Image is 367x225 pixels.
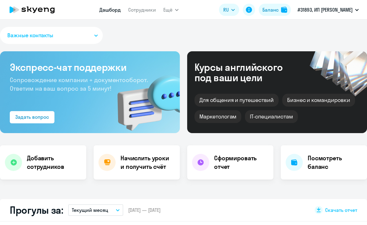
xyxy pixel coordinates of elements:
[10,61,170,73] h3: Экспресс-чат поддержки
[72,206,108,214] p: Текущий месяц
[15,113,49,121] div: Задать вопрос
[262,6,279,13] div: Баланс
[10,76,148,92] span: Сопровождение компании + документооборот. Ответим на ваш вопрос за 5 минут!
[7,31,53,39] span: Важные контакты
[68,204,123,216] button: Текущий месяц
[282,94,355,107] div: Бизнес и командировки
[195,110,241,123] div: Маркетологам
[214,154,269,171] h4: Сформировать отчет
[223,6,229,13] span: RU
[325,207,357,213] span: Скачать отчет
[163,4,179,16] button: Ещё
[195,62,299,83] div: Курсы английского под ваши цели
[163,6,172,13] span: Ещё
[245,110,298,123] div: IT-специалистам
[308,154,362,171] h4: Посмотреть баланс
[120,154,174,171] h4: Начислить уроки и получить счёт
[128,207,161,213] span: [DATE] — [DATE]
[259,4,291,16] button: Балансbalance
[195,94,279,107] div: Для общения и путешествий
[10,111,54,123] button: Задать вопрос
[99,7,121,13] a: Дашборд
[295,2,362,17] button: #31893, ИП [PERSON_NAME]
[281,7,287,13] img: balance
[109,64,180,133] img: bg-img
[128,7,156,13] a: Сотрудники
[10,204,63,216] h2: Прогулы за:
[27,154,81,171] h4: Добавить сотрудников
[298,6,353,13] p: #31893, ИП [PERSON_NAME]
[219,4,239,16] button: RU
